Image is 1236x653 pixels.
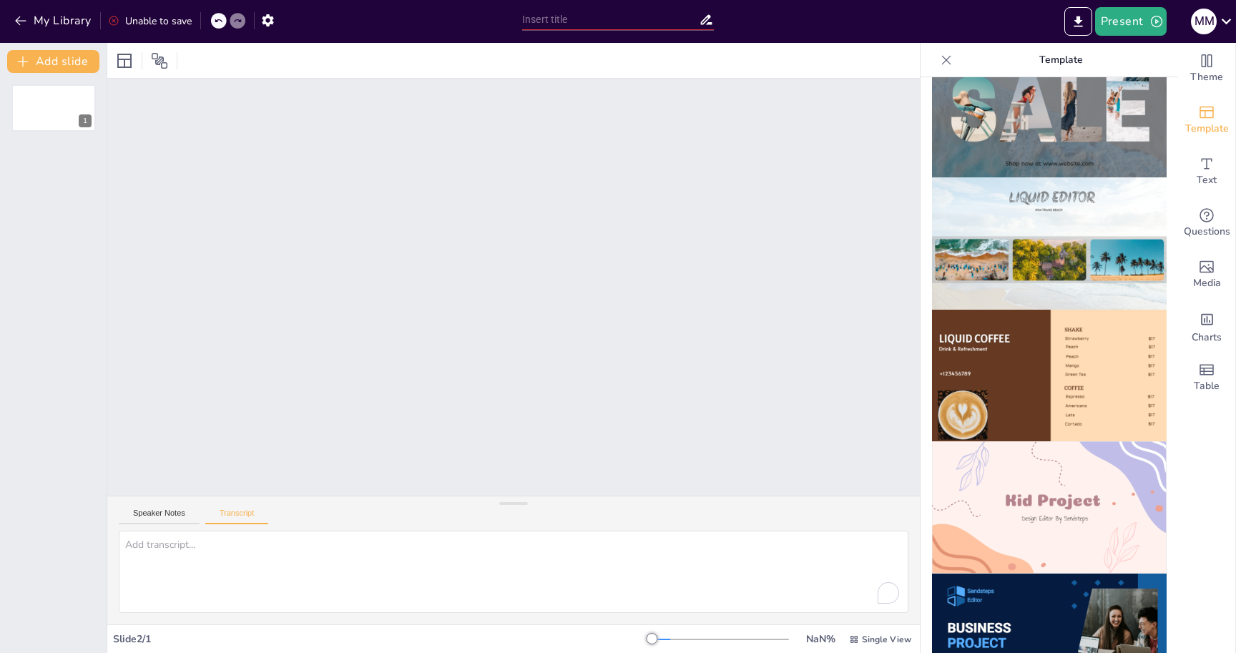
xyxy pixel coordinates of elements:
[1190,69,1223,85] span: Theme
[1192,330,1222,345] span: Charts
[1178,249,1235,300] div: Add images, graphics, shapes or video
[1185,121,1229,137] span: Template
[958,43,1164,77] p: Template
[1197,172,1217,188] span: Text
[1178,43,1235,94] div: Change the overall theme
[1178,146,1235,197] div: Add text boxes
[932,310,1167,442] img: thumb-8.png
[932,441,1167,574] img: thumb-9.png
[1178,197,1235,249] div: Get real-time input from your audience
[1194,378,1220,394] span: Table
[1178,300,1235,352] div: Add charts and graphs
[1184,224,1230,240] span: Questions
[1193,275,1221,291] span: Media
[932,177,1167,310] img: thumb-7.png
[1178,352,1235,403] div: Add a table
[1178,94,1235,146] div: Add ready made slides
[932,45,1167,177] img: thumb-6.png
